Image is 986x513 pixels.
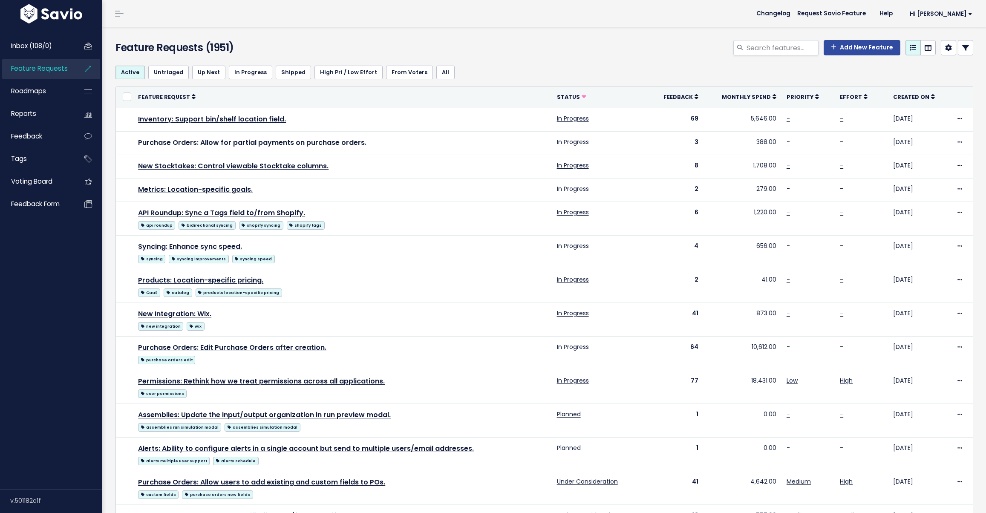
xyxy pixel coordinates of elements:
[703,131,781,155] td: 388.00
[11,132,42,141] span: Feedback
[703,236,781,269] td: 656.00
[164,288,192,297] span: catalog
[138,161,329,171] a: New Stocktakes: Control viewable Stocktake columns.
[649,303,703,337] td: 41
[888,179,951,202] td: [DATE]
[722,93,771,101] span: Monthly Spend
[557,275,589,284] a: In Progress
[138,489,179,499] a: custom fields
[232,255,275,263] span: syncing speed
[824,40,900,55] a: Add New Feature
[840,444,843,452] a: -
[138,356,195,364] span: purchase orders edit
[2,172,71,191] a: Voting Board
[557,161,589,170] a: In Progress
[790,7,873,20] a: Request Savio Feature
[138,343,326,352] a: Purchase Orders: Edit Purchase Orders after creation.
[138,114,286,124] a: Inventory: Support bin/shelf location field.
[138,288,160,297] span: CaaS
[11,41,52,50] span: Inbox (108/0)
[138,242,242,251] a: Syncing: Enhance sync speed.
[888,303,951,337] td: [DATE]
[722,92,776,101] a: Monthly Spend
[840,376,853,385] a: High
[649,471,703,505] td: 41
[232,253,275,264] a: syncing speed
[787,138,790,146] a: -
[900,7,979,20] a: Hi [PERSON_NAME]
[138,92,196,101] a: Feature Request
[888,155,951,178] td: [DATE]
[787,410,790,418] a: -
[229,66,272,79] a: In Progress
[138,138,366,147] a: Purchase Orders: Allow for partial payments on purchase orders.
[196,287,282,297] a: products location-specific pricing
[840,477,853,486] a: High
[557,376,589,385] a: In Progress
[138,410,391,420] a: Assemblies: Update the input/output organization in run preview modal.
[10,490,102,512] div: v.501182c1f
[138,309,211,319] a: New Integration: Wix.
[703,471,781,505] td: 4,642.00
[314,66,383,79] a: High Pri / Low Effort
[225,423,300,432] span: assemblies simulation modal
[787,208,790,216] a: -
[138,275,263,285] a: Products: Location-specific pricing.
[115,66,973,79] ul: Filter feature requests
[213,455,258,466] a: alerts schedule
[557,444,581,452] a: Planned
[703,269,781,303] td: 41.00
[436,66,455,79] a: All
[787,477,811,486] a: Medium
[787,275,790,284] a: -
[649,269,703,303] td: 2
[703,179,781,202] td: 279.00
[164,287,192,297] a: catalog
[663,93,693,101] span: Feedback
[138,477,385,487] a: Purchase Orders: Allow users to add existing and custom fields to POs.
[557,93,580,101] span: Status
[138,490,179,499] span: custom fields
[557,184,589,193] a: In Progress
[787,309,790,317] a: -
[649,438,703,471] td: 1
[840,138,843,146] a: -
[703,404,781,438] td: 0.00
[840,184,843,193] a: -
[138,184,253,194] a: Metrics: Location-specific goals.
[138,423,221,432] span: assemblies run simulation modal
[649,108,703,131] td: 69
[179,219,235,230] a: bidirectional syncing
[893,92,935,101] a: Created On
[703,202,781,236] td: 1,220.00
[386,66,433,79] a: From Voters
[746,40,819,55] input: Search features...
[840,242,843,250] a: -
[11,109,36,118] span: Reports
[287,219,325,230] a: shopify tags
[649,337,703,370] td: 64
[213,457,258,465] span: alerts schedule
[138,208,305,218] a: API Roundup: Sync a Tags field to/from Shopify.
[169,253,228,264] a: syncing improvements
[138,255,165,263] span: syncing
[888,337,951,370] td: [DATE]
[2,194,71,214] a: Feedback form
[888,370,951,404] td: [DATE]
[787,343,790,351] a: -
[888,202,951,236] td: [DATE]
[11,86,46,95] span: Roadmaps
[557,92,586,101] a: Status
[557,477,618,486] a: Under Consideration
[11,154,27,163] span: Tags
[649,179,703,202] td: 2
[888,131,951,155] td: [DATE]
[11,199,60,208] span: Feedback form
[888,236,951,269] td: [DATE]
[239,221,283,230] span: shopify syncing
[557,242,589,250] a: In Progress
[138,219,175,230] a: api roundup
[557,410,581,418] a: Planned
[2,81,71,101] a: Roadmaps
[703,370,781,404] td: 18,431.00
